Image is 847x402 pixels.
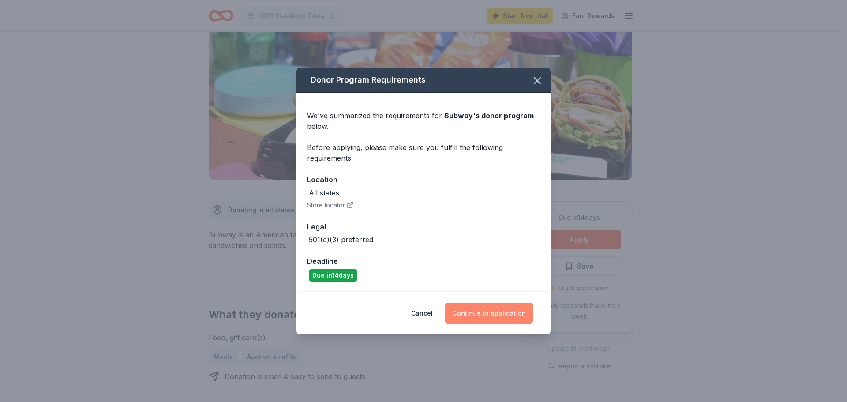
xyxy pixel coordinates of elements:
[307,174,540,185] div: Location
[307,110,540,131] div: We've summarized the requirements for below.
[444,111,534,120] span: Subway 's donor program
[307,221,540,233] div: Legal
[309,234,373,245] div: 501(c)(3) preferred
[307,200,354,210] button: Store locator
[309,188,339,198] div: All states
[411,303,433,324] button: Cancel
[307,142,540,163] div: Before applying, please make sure you fulfill the following requirements:
[445,303,533,324] button: Continue to application
[309,269,357,282] div: Due in 14 days
[296,68,551,93] div: Donor Program Requirements
[307,255,540,267] div: Deadline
